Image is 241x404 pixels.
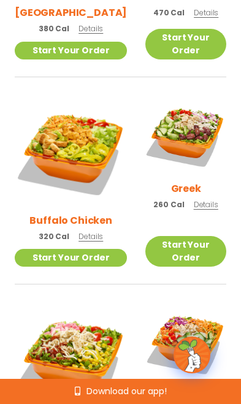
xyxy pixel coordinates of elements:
[194,7,218,18] span: Details
[29,213,112,228] h2: Buffalo Chicken
[145,236,226,267] a: Start Your Order
[15,42,127,59] a: Start Your Order
[78,23,103,34] span: Details
[153,7,185,18] span: 470 Cal
[78,231,103,242] span: Details
[15,5,127,20] h2: [GEOGRAPHIC_DATA]
[153,199,184,210] span: 260 Cal
[86,387,167,395] span: Download our app!
[145,96,226,177] img: Product photo for Greek Salad
[175,338,209,372] img: wpChatIcon
[39,231,69,242] span: 320 Cal
[39,23,69,34] span: 380 Cal
[171,181,201,196] h2: Greek
[75,387,167,395] a: Download our app!
[194,199,218,210] span: Details
[15,249,127,267] a: Start Your Order
[145,29,226,59] a: Start Your Order
[15,96,127,208] img: Product photo for Buffalo Chicken Salad
[145,303,226,384] img: Product photo for Thai Salad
